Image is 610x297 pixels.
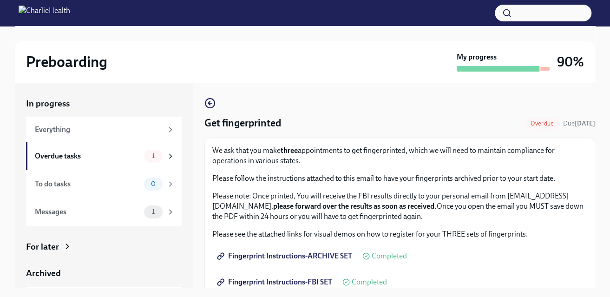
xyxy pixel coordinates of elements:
strong: please forward over the results as soon as received. [273,202,437,211]
h2: Preboarding [26,53,107,71]
span: Fingerprint Instructions-FBI SET [219,277,332,287]
span: 0 [145,180,161,187]
strong: My progress [457,52,497,62]
div: Everything [35,125,163,135]
p: Please note: Once printed, You will receive the FBI results directly to your personal email from ... [212,191,587,222]
a: Archived [26,267,182,279]
span: August 19th, 2025 09:00 [563,119,595,128]
a: For later [26,241,182,253]
p: Please see the attached links for visual demos on how to register for your THREE sets of fingerpr... [212,229,587,239]
a: Fingerprint Instructions-ARCHIVE SET [212,247,359,265]
span: Completed [372,252,407,260]
div: Messages [35,207,140,217]
img: CharlieHealth [19,6,70,20]
a: Messages1 [26,198,182,226]
h4: Get fingerprinted [204,116,281,130]
strong: three [281,146,298,155]
span: Overdue [525,120,559,127]
a: Everything [26,117,182,142]
span: 1 [146,208,160,215]
div: Overdue tasks [35,151,140,161]
div: To do tasks [35,179,140,189]
span: Completed [352,278,387,286]
a: In progress [26,98,182,110]
p: We ask that you make appointments to get fingerprinted, which we will need to maintain compliance... [212,145,587,166]
a: Overdue tasks1 [26,142,182,170]
span: Fingerprint Instructions-ARCHIVE SET [219,251,352,261]
span: 1 [146,152,160,159]
a: To do tasks0 [26,170,182,198]
span: Due [563,119,595,127]
div: For later [26,241,59,253]
a: Fingerprint Instructions-FBI SET [212,273,339,291]
h3: 90% [557,53,584,70]
p: Please follow the instructions attached to this email to have your fingerprints archived prior to... [212,173,587,184]
strong: [DATE] [575,119,595,127]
